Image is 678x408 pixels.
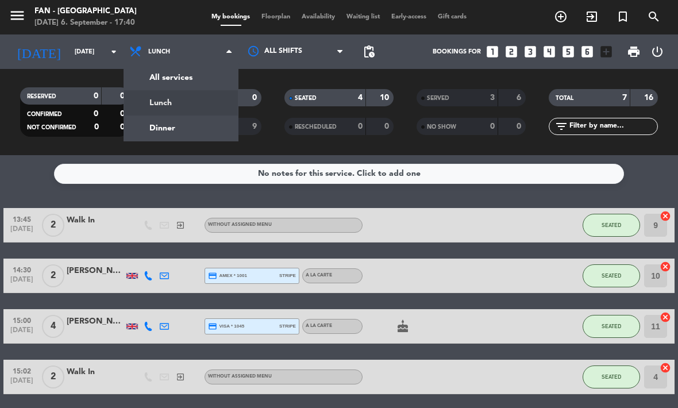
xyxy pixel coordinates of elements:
[396,320,410,333] i: cake
[94,92,98,100] strong: 0
[9,7,26,24] i: menu
[576,7,607,26] span: WALK IN
[27,111,62,117] span: CONFIRMED
[427,124,456,130] span: NO SHOW
[341,14,386,20] span: Waiting list
[602,222,621,228] span: SEATED
[554,120,568,133] i: filter_list
[206,14,256,20] span: My bookings
[279,272,296,279] span: stripe
[433,48,481,56] span: Bookings for
[583,315,640,338] button: SEATED
[602,374,621,380] span: SEATED
[660,362,671,374] i: cancel
[67,365,124,379] div: Walk In
[523,44,538,59] i: looks_3
[650,45,664,59] i: power_settings_new
[7,212,36,225] span: 13:45
[208,271,247,280] span: amex * 1001
[9,39,69,64] i: [DATE]
[622,94,627,102] strong: 7
[607,7,638,26] span: Special reservation
[34,17,137,29] div: [DATE] 6. September - 17:40
[67,214,124,227] div: Walk In
[504,44,519,59] i: looks_two
[120,123,127,131] strong: 0
[517,94,523,102] strong: 6
[7,326,36,340] span: [DATE]
[384,122,391,130] strong: 0
[208,322,217,331] i: credit_card
[120,110,127,118] strong: 0
[583,214,640,237] button: SEATED
[490,94,495,102] strong: 3
[568,120,657,133] input: Filter by name...
[208,322,244,331] span: visa * 1045
[42,365,64,388] span: 2
[561,44,576,59] i: looks_5
[295,95,317,101] span: SEATED
[583,264,640,287] button: SEATED
[660,210,671,222] i: cancel
[208,271,217,280] i: credit_card
[380,94,391,102] strong: 10
[556,95,573,101] span: TOTAL
[647,10,661,24] i: search
[358,94,363,102] strong: 4
[660,311,671,323] i: cancel
[583,365,640,388] button: SEATED
[208,222,272,227] span: Without assigned menu
[7,276,36,289] span: [DATE]
[42,264,64,287] span: 2
[295,124,337,130] span: RESCHEDULED
[252,94,259,102] strong: 0
[545,7,576,26] span: BOOK TABLE
[432,14,472,20] span: Gift cards
[124,116,238,141] a: Dinner
[580,44,595,59] i: looks_6
[585,10,599,24] i: exit_to_app
[94,123,99,131] strong: 0
[9,7,26,28] button: menu
[67,264,124,278] div: [PERSON_NAME]
[124,90,238,116] a: Lunch
[258,167,421,180] div: No notes for this service. Click to add one
[67,315,124,328] div: [PERSON_NAME]
[306,273,332,278] span: A la carte
[34,6,137,17] div: Fan - [GEOGRAPHIC_DATA]
[7,225,36,238] span: [DATE]
[176,221,185,230] i: exit_to_app
[42,214,64,237] span: 2
[644,94,656,102] strong: 16
[616,10,630,24] i: turned_in_not
[490,122,495,130] strong: 0
[107,45,121,59] i: arrow_drop_down
[599,44,614,59] i: add_box
[94,110,98,118] strong: 0
[362,45,376,59] span: pending_actions
[517,122,523,130] strong: 0
[124,65,238,90] a: All services
[602,272,621,279] span: SEATED
[386,14,432,20] span: Early-access
[7,263,36,276] span: 14:30
[42,315,64,338] span: 4
[554,10,568,24] i: add_circle_outline
[7,364,36,377] span: 15:02
[427,95,449,101] span: SERVED
[176,372,185,382] i: exit_to_app
[252,122,259,130] strong: 9
[27,125,76,130] span: NOT CONFIRMED
[7,313,36,326] span: 15:00
[542,44,557,59] i: looks_4
[27,94,56,99] span: RESERVED
[296,14,341,20] span: Availability
[602,323,621,329] span: SEATED
[358,122,363,130] strong: 0
[638,7,669,26] span: SEARCH
[306,324,332,328] span: A la carte
[7,377,36,390] span: [DATE]
[646,34,669,69] div: LOG OUT
[660,261,671,272] i: cancel
[148,48,170,56] span: Lunch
